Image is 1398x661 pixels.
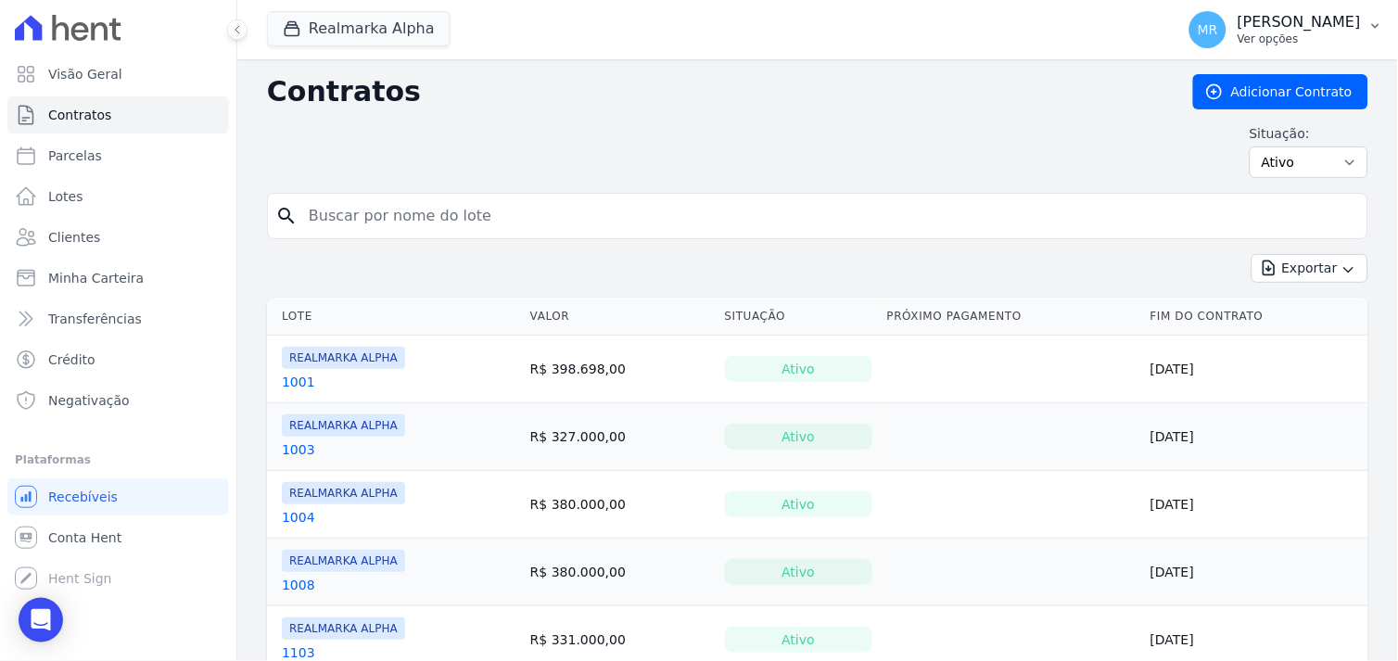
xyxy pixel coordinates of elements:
[267,75,1163,108] h2: Contratos
[523,403,718,471] td: R$ 327.000,00
[1143,403,1368,471] td: [DATE]
[48,269,144,287] span: Minha Carteira
[1143,539,1368,606] td: [DATE]
[48,65,122,83] span: Visão Geral
[725,559,872,585] div: Ativo
[19,598,63,642] div: Open Intercom Messenger
[1175,4,1398,56] button: MR [PERSON_NAME] Ver opções
[7,519,229,556] a: Conta Hent
[48,350,95,369] span: Crédito
[282,373,315,391] a: 1001
[48,187,83,206] span: Lotes
[1250,124,1368,143] label: Situação:
[1238,13,1361,32] p: [PERSON_NAME]
[523,471,718,539] td: R$ 380.000,00
[282,347,405,369] span: REALMARKA ALPHA
[523,298,718,336] th: Valor
[282,482,405,504] span: REALMARKA ALPHA
[48,391,130,410] span: Negativação
[7,178,229,215] a: Lotes
[282,440,315,459] a: 1003
[1143,298,1368,336] th: Fim do Contrato
[48,488,118,506] span: Recebíveis
[7,382,229,419] a: Negativação
[880,298,1143,336] th: Próximo Pagamento
[282,576,315,594] a: 1008
[725,491,872,517] div: Ativo
[523,539,718,606] td: R$ 380.000,00
[1193,74,1368,109] a: Adicionar Contrato
[1143,471,1368,539] td: [DATE]
[48,310,142,328] span: Transferências
[275,205,298,227] i: search
[1198,23,1218,36] span: MR
[7,137,229,174] a: Parcelas
[7,260,229,297] a: Minha Carteira
[725,356,872,382] div: Ativo
[48,228,100,247] span: Clientes
[1143,336,1368,403] td: [DATE]
[718,298,880,336] th: Situação
[48,146,102,165] span: Parcelas
[7,96,229,133] a: Contratos
[725,627,872,653] div: Ativo
[7,478,229,515] a: Recebíveis
[282,550,405,572] span: REALMARKA ALPHA
[267,11,451,46] button: Realmarka Alpha
[282,508,315,527] a: 1004
[282,414,405,437] span: REALMARKA ALPHA
[15,449,222,471] div: Plataformas
[7,300,229,337] a: Transferências
[267,298,523,336] th: Lote
[298,197,1360,235] input: Buscar por nome do lote
[48,528,121,547] span: Conta Hent
[523,336,718,403] td: R$ 398.698,00
[48,106,111,124] span: Contratos
[1252,254,1368,283] button: Exportar
[725,424,872,450] div: Ativo
[282,617,405,640] span: REALMARKA ALPHA
[7,219,229,256] a: Clientes
[7,56,229,93] a: Visão Geral
[7,341,229,378] a: Crédito
[1238,32,1361,46] p: Ver opções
